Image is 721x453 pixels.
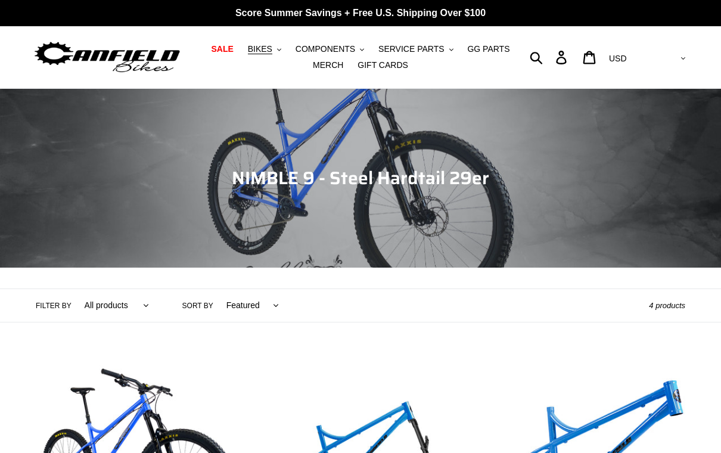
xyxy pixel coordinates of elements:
[290,41,370,57] button: COMPONENTS
[467,44,509,54] span: GG PARTS
[33,39,182,76] img: Canfield Bikes
[358,60,408,70] span: GIFT CARDS
[248,44,272,54] span: BIKES
[242,41,287,57] button: BIKES
[182,300,213,311] label: Sort by
[211,44,233,54] span: SALE
[649,301,685,310] span: 4 products
[372,41,459,57] button: SERVICE PARTS
[461,41,515,57] a: GG PARTS
[296,44,355,54] span: COMPONENTS
[232,164,489,192] span: NIMBLE 9 - Steel Hardtail 29er
[307,57,349,73] a: MERCH
[205,41,239,57] a: SALE
[36,300,72,311] label: Filter by
[352,57,414,73] a: GIFT CARDS
[378,44,444,54] span: SERVICE PARTS
[313,60,343,70] span: MERCH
